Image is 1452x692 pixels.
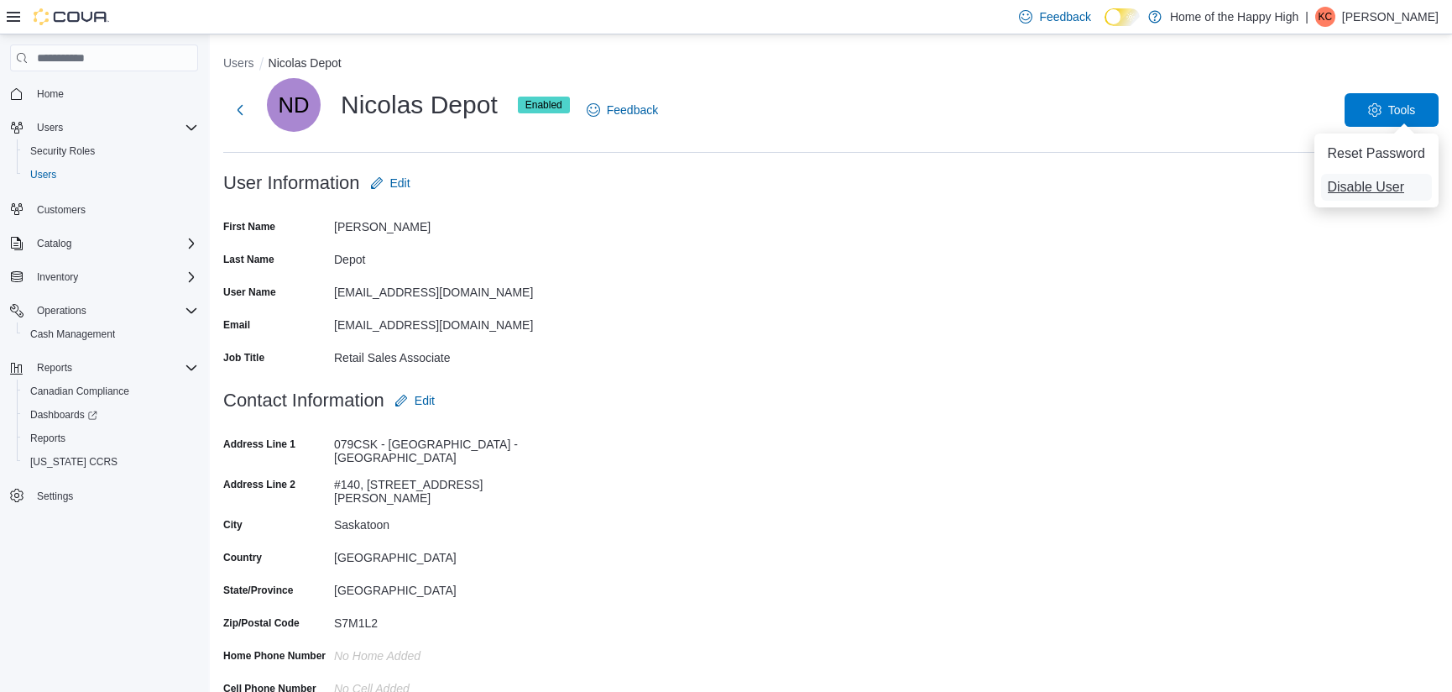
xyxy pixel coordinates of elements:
a: Home [30,84,71,104]
span: Canadian Compliance [30,385,129,398]
label: City [223,518,243,532]
nav: An example of EuiBreadcrumbs [223,55,1439,75]
span: Catalog [30,233,198,254]
button: [US_STATE] CCRS [17,450,205,474]
p: | [1305,7,1308,27]
span: Home [37,87,64,101]
div: King Chan [1315,7,1335,27]
span: Feedback [607,102,658,118]
span: KC [1319,7,1333,27]
button: Reports [17,427,205,450]
span: Inventory [30,267,198,287]
label: State/Province [223,584,293,597]
span: Settings [37,490,73,503]
div: #140, [STREET_ADDRESS][PERSON_NAME] [334,471,559,505]
div: [EMAIL_ADDRESS][DOMAIN_NAME] [334,312,559,332]
a: Dashboards [17,403,205,427]
button: Users [17,163,205,186]
a: Dashboards [24,405,104,425]
span: ND [279,78,310,132]
span: Users [30,168,56,181]
div: [GEOGRAPHIC_DATA] [334,577,559,597]
span: Home [30,83,198,104]
label: Country [223,551,262,564]
label: User Name [223,286,276,299]
button: Cash Management [17,322,205,346]
span: Security Roles [30,144,95,158]
div: Nicolas Depot [267,78,570,132]
button: Inventory [3,265,205,289]
span: [US_STATE] CCRS [30,455,118,469]
button: Users [30,118,70,138]
span: Reports [30,432,65,445]
span: Customers [37,203,86,217]
span: Edit [390,175,410,191]
span: Reports [30,358,198,378]
h3: Contact Information [223,391,384,411]
span: Edit [415,392,435,409]
button: Edit [388,384,441,417]
button: Security Roles [17,139,205,163]
span: Customers [30,198,198,219]
button: Nicolas Depot [269,56,342,70]
span: Operations [37,304,86,317]
input: Dark Mode [1105,8,1140,26]
div: Depot [334,246,559,266]
a: Reports [24,428,72,448]
span: Catalog [37,237,71,250]
a: [US_STATE] CCRS [24,452,124,472]
button: Users [3,116,205,139]
button: Catalog [3,232,205,255]
button: Settings [3,484,205,508]
div: [EMAIL_ADDRESS][DOMAIN_NAME] [334,279,559,299]
a: Feedback [580,93,665,127]
span: Reports [24,428,198,448]
button: Inventory [30,267,85,287]
span: Canadian Compliance [24,381,198,401]
button: Tools [1345,93,1439,127]
button: Reports [30,358,79,378]
span: Cash Management [24,324,198,344]
span: Dashboards [30,408,97,422]
label: Email [223,318,250,332]
button: Operations [30,301,93,321]
div: Nicolas Depot [267,78,321,132]
span: Settings [30,485,198,506]
div: No Home added [334,642,559,663]
span: Users [24,165,198,185]
span: Enabled [518,97,570,113]
h3: User Information [223,173,360,193]
button: Home [3,81,205,106]
span: Users [30,118,198,138]
span: Reset Password [1328,144,1426,164]
div: Retail Sales Associate [334,344,559,364]
button: Users [223,56,254,70]
label: Address Line 1 [223,438,295,451]
button: Customers [3,197,205,221]
span: Cash Management [30,328,115,341]
label: Zip/Postal Code [223,616,300,630]
button: Reports [3,356,205,380]
button: Reset Password [1321,140,1433,167]
span: Enabled [525,97,562,113]
label: First Name [223,220,275,233]
div: 079CSK - [GEOGRAPHIC_DATA] - [GEOGRAPHIC_DATA] [334,431,559,464]
img: Cova [34,8,109,25]
button: Next [223,93,257,127]
a: Cash Management [24,324,122,344]
div: S7M1L2 [334,610,559,630]
span: Inventory [37,270,78,284]
label: Address Line 2 [223,478,295,491]
span: Security Roles [24,141,198,161]
span: Disable User [1328,177,1405,197]
div: Saskatoon [334,511,559,532]
button: Catalog [30,233,78,254]
button: Disable User [1321,174,1433,201]
a: Canadian Compliance [24,381,136,401]
div: [PERSON_NAME] [334,213,559,233]
p: Home of the Happy High [1170,7,1298,27]
label: Job Title [223,351,264,364]
a: Settings [30,486,80,506]
button: Operations [3,299,205,322]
